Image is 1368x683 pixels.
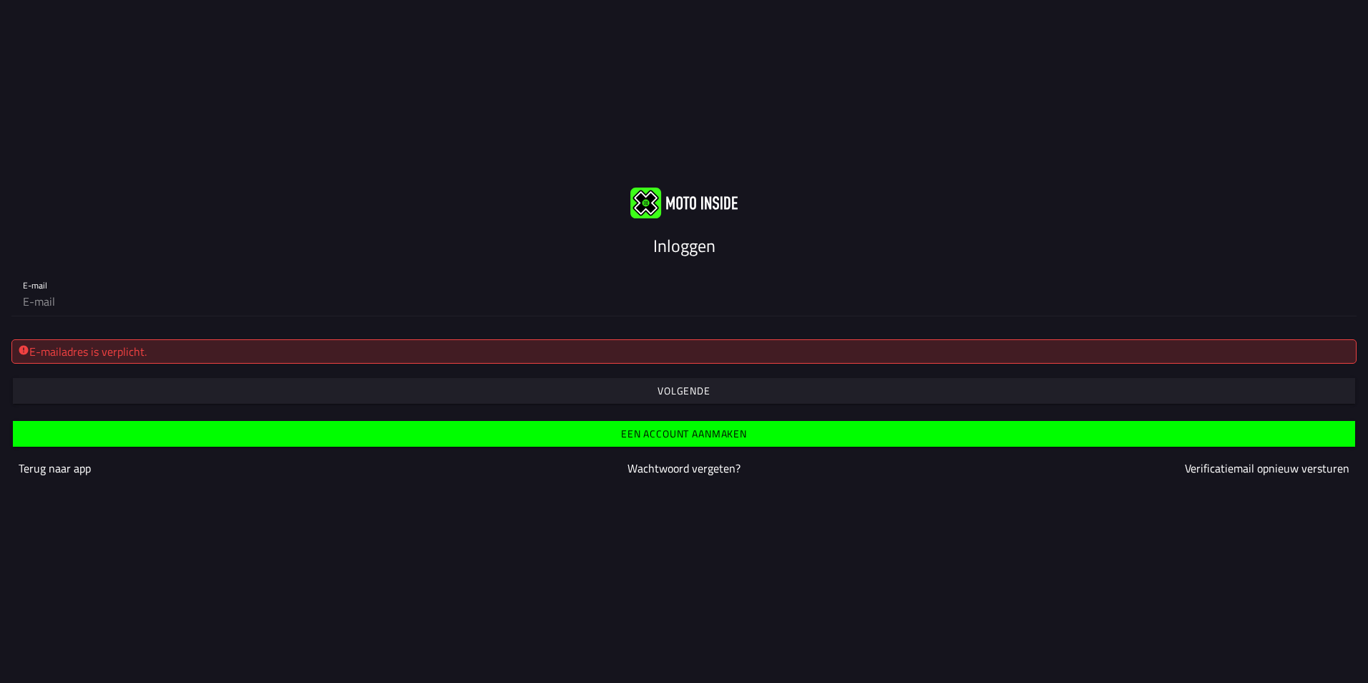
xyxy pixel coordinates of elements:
[18,343,1350,360] div: E-mailadres is verplicht.
[13,421,1355,447] ion-button: Een account aanmaken
[19,460,91,477] a: Terug naar app
[658,386,710,396] ion-text: Volgende
[18,344,29,356] ion-icon: alert
[653,233,715,258] ion-text: Inloggen
[1185,460,1349,477] a: Verificatiemail opnieuw versturen
[627,460,741,477] a: Wachtwoord vergeten?
[23,287,1345,316] input: E-mail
